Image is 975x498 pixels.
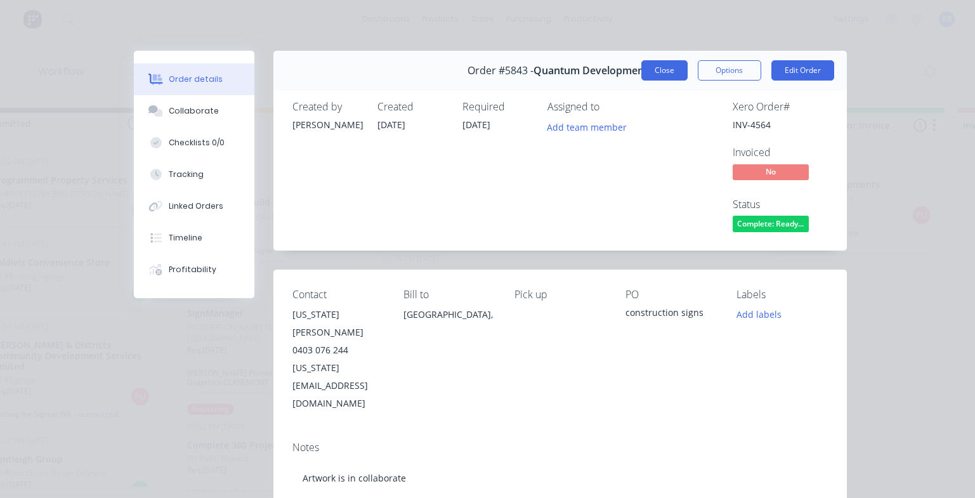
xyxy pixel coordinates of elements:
div: Tracking [169,169,204,180]
div: Required [462,101,532,113]
div: Linked Orders [169,200,223,212]
div: [GEOGRAPHIC_DATA], [403,306,494,346]
div: INV-4564 [733,118,828,131]
button: Tracking [134,159,254,190]
div: Contact [292,289,383,301]
button: Linked Orders [134,190,254,222]
div: Profitability [169,264,216,275]
span: Complete: Ready... [733,216,809,232]
div: [US_STATE][PERSON_NAME] [292,306,383,341]
button: Add labels [730,306,788,323]
div: Timeline [169,232,202,244]
span: Order #5843 - [468,65,533,77]
div: [GEOGRAPHIC_DATA], [403,306,494,324]
button: Edit Order [771,60,834,81]
div: [US_STATE][PERSON_NAME]0403 076 244[US_STATE][EMAIL_ADDRESS][DOMAIN_NAME] [292,306,383,412]
button: Profitability [134,254,254,285]
button: Checklists 0/0 [134,127,254,159]
div: Order details [169,74,223,85]
div: Invoiced [733,147,828,159]
div: Created [377,101,447,113]
span: Quantum Developments [533,65,653,77]
span: No [733,164,809,180]
div: [PERSON_NAME] [292,118,362,131]
div: 0403 076 244 [292,341,383,359]
span: [DATE] [377,119,405,131]
div: Notes [292,442,828,454]
button: Close [641,60,688,81]
button: Order details [134,63,254,95]
button: Add team member [540,118,633,135]
div: Labels [736,289,827,301]
div: Checklists 0/0 [169,137,225,148]
button: Collaborate [134,95,254,127]
span: [DATE] [462,119,490,131]
div: PO [625,289,716,301]
button: Options [698,60,761,81]
button: Complete: Ready... [733,216,809,235]
div: construction signs [625,306,716,324]
div: Bill to [403,289,494,301]
div: Created by [292,101,362,113]
div: Status [733,199,828,211]
button: Timeline [134,222,254,254]
div: Pick up [514,289,605,301]
div: Artwork is in collaborate [292,459,828,497]
div: [US_STATE][EMAIL_ADDRESS][DOMAIN_NAME] [292,359,383,412]
div: Collaborate [169,105,219,117]
button: Add team member [547,118,634,135]
div: Assigned to [547,101,674,113]
div: Xero Order # [733,101,828,113]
